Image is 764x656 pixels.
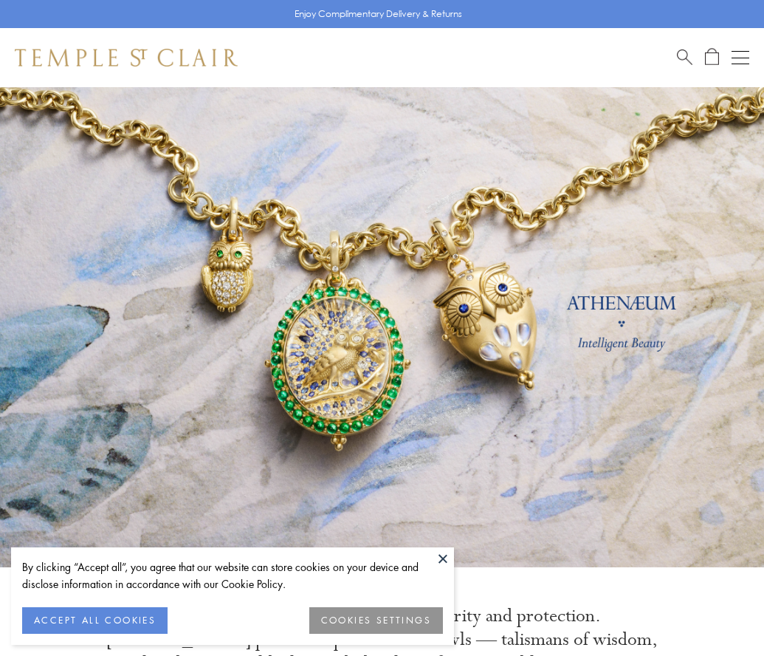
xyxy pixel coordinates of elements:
[295,7,462,21] p: Enjoy Complimentary Delivery & Returns
[677,48,692,66] a: Search
[309,607,443,634] button: COOKIES SETTINGS
[732,49,749,66] button: Open navigation
[22,607,168,634] button: ACCEPT ALL COOKIES
[22,558,443,592] div: By clicking “Accept all”, you agree that our website can store cookies on your device and disclos...
[15,49,238,66] img: Temple St. Clair
[705,48,719,66] a: Open Shopping Bag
